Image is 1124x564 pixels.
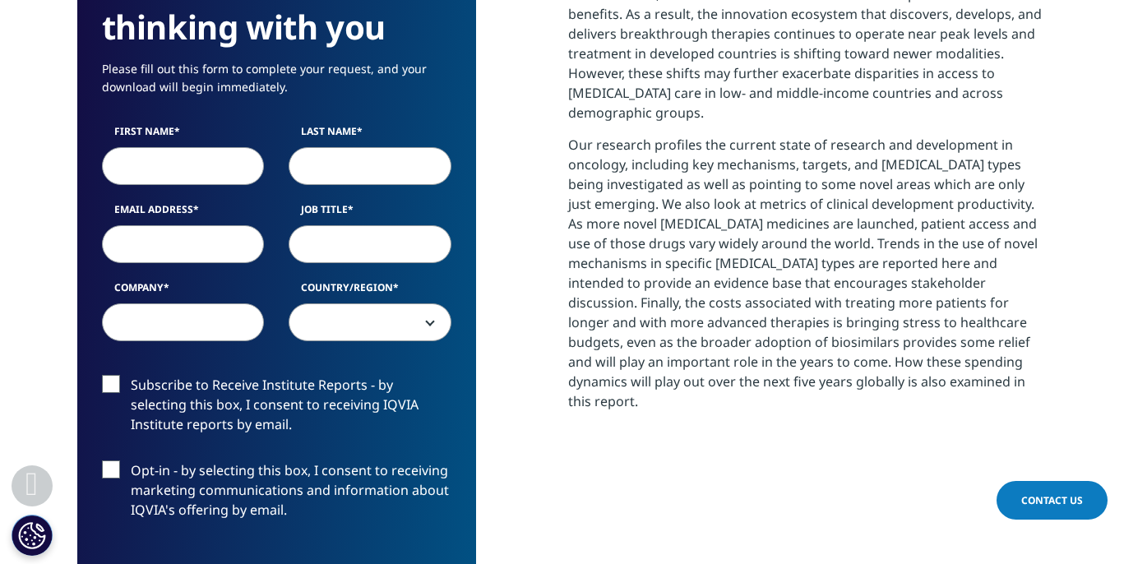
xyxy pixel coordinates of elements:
[289,202,451,225] label: Job Title
[102,202,265,225] label: Email Address
[289,124,451,147] label: Last Name
[102,280,265,303] label: Company
[289,280,451,303] label: Country/Region
[1021,493,1083,507] span: Contact Us
[102,460,451,529] label: Opt-in - by selecting this box, I consent to receiving marketing communications and information a...
[102,124,265,147] label: First Name
[997,481,1108,520] a: Contact Us
[12,515,53,556] button: Cookies Settings
[102,375,451,443] label: Subscribe to Receive Institute Reports - by selecting this box, I consent to receiving IQVIA Inst...
[102,60,451,109] p: Please fill out this form to complete your request, and your download will begin immediately.
[568,135,1048,423] p: Our research profiles the current state of research and development in oncology, including key me...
